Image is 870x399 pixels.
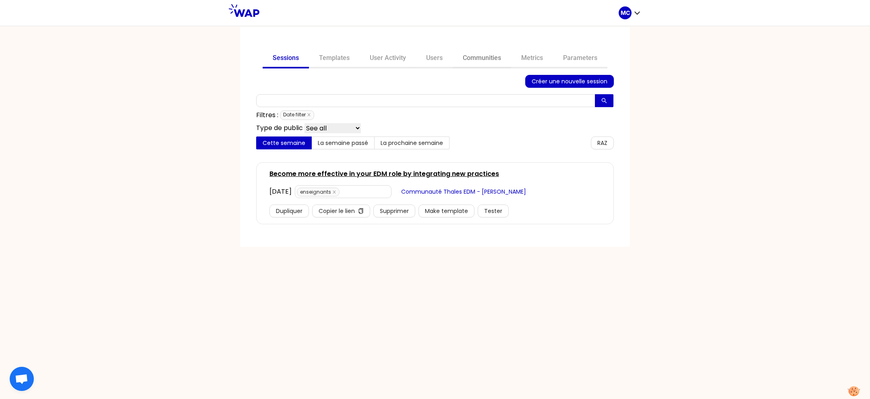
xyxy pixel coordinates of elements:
[532,77,607,86] span: Créer une nouvelle session
[307,113,311,117] span: close
[360,49,416,68] a: User Activity
[332,190,336,194] span: close
[595,94,613,107] button: search
[553,49,607,68] a: Parameters
[401,187,526,196] span: Communauté Thales EDM - [PERSON_NAME]
[263,139,305,147] span: Cette semaine
[484,207,502,215] span: Tester
[425,207,468,215] span: Make template
[416,49,453,68] a: Users
[263,49,309,68] a: Sessions
[269,205,309,217] button: Dupliquer
[256,110,278,120] p: Filtres :
[10,367,34,391] a: Ouvrir le chat
[276,207,302,215] span: Dupliquer
[280,110,314,120] span: Date filter
[373,205,415,217] button: Supprimer
[312,205,370,217] button: Copier le liencopy
[478,205,509,217] button: Tester
[525,75,614,88] button: Créer une nouvelle session
[453,49,511,68] a: Communities
[601,98,607,104] span: search
[597,139,607,147] span: RAZ
[358,208,364,215] span: copy
[511,49,553,68] a: Metrics
[319,207,355,215] span: Copier le lien
[256,123,303,133] p: Type de public
[269,187,292,196] div: [DATE]
[309,49,360,68] a: Templates
[380,207,409,215] span: Supprimer
[297,188,340,196] span: enseignants
[318,139,368,147] span: La semaine passé
[418,205,474,217] button: Make template
[621,9,630,17] p: MC
[591,136,614,149] button: RAZ
[395,185,532,198] button: Communauté Thales EDM - [PERSON_NAME]
[269,169,499,179] a: Become more effective in your EDM role by integrating new practices
[619,6,641,19] button: MC
[381,139,443,147] span: La prochaine semaine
